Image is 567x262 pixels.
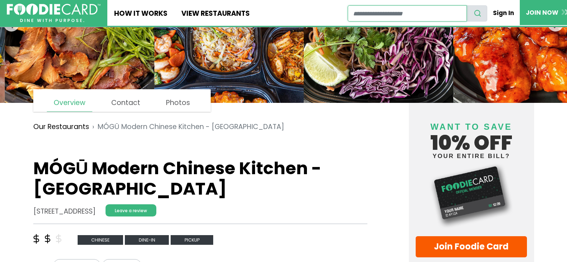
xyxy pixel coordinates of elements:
[33,89,211,112] nav: page links
[47,94,92,112] a: Overview
[7,4,101,23] img: FoodieCard; Eat, Drink, Save, Donate
[466,5,487,22] button: search
[416,153,527,159] small: your entire bill?
[348,5,467,22] input: restaurant search
[33,206,96,217] address: [STREET_ADDRESS]
[33,122,89,132] a: Our Restaurants
[33,158,368,199] h1: MÓGŪ Modern Chinese Kitchen - [GEOGRAPHIC_DATA]
[125,235,169,245] span: Dine-in
[171,235,213,245] span: Pickup
[125,234,171,244] a: Dine-in
[78,234,125,244] a: chinese
[89,122,284,132] li: MÓGŪ Modern Chinese Kitchen - [GEOGRAPHIC_DATA]
[159,94,197,111] a: Photos
[171,234,213,244] a: Pickup
[430,122,512,132] span: Want to save
[416,163,527,229] img: Foodie Card
[33,116,368,137] nav: breadcrumb
[104,94,147,111] a: Contact
[106,204,156,216] a: Leave a review
[78,235,123,245] span: chinese
[487,5,520,21] a: Sign In
[416,113,527,159] h4: 10% off
[416,236,527,257] a: Join Foodie Card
